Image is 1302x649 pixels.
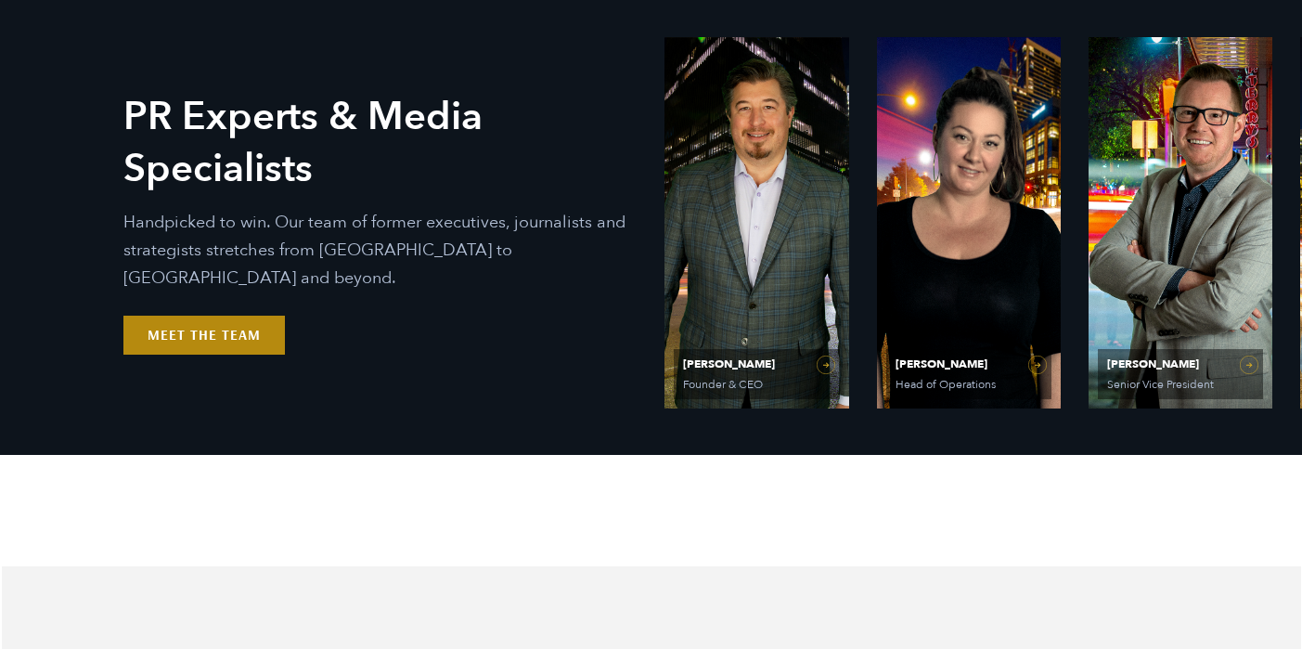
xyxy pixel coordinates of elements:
[683,358,830,370] span: [PERSON_NAME]
[877,37,1061,409] a: View Bio for Olivia Gardner
[123,91,637,195] h2: PR Experts & Media Specialists
[1107,379,1250,390] span: Senior Vice President
[683,379,826,390] span: Founder & CEO
[896,358,1042,370] span: [PERSON_NAME]
[1107,358,1254,370] span: [PERSON_NAME]
[664,37,848,409] a: View Bio for Ethan Parker
[1089,37,1272,409] a: View Bio for Matt Grant
[123,316,285,355] a: Meet the Team
[896,379,1038,390] span: Head of Operations
[123,209,637,292] p: Handpicked to win. Our team of former executives, journalists and strategists stretches from [GEO...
